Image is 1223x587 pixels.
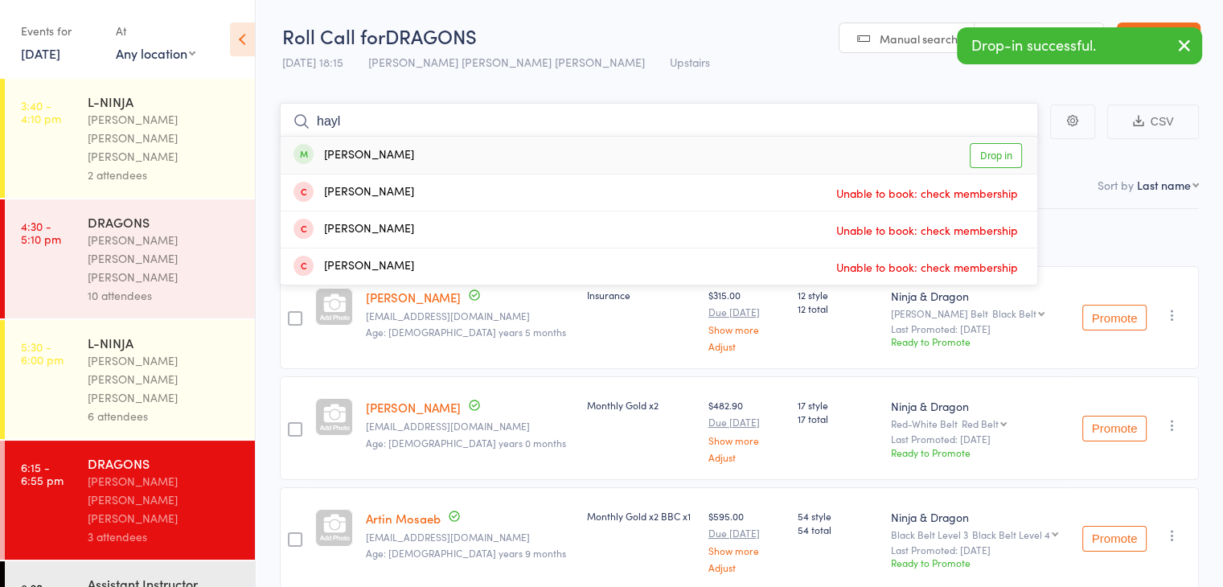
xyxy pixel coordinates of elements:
[366,289,461,306] a: [PERSON_NAME]
[88,334,241,351] div: L-NINJA
[891,288,1065,304] div: Ninja & Dragon
[832,255,1022,279] span: Unable to book: check membership
[891,433,1065,445] small: Last Promoted: [DATE]
[282,54,343,70] span: [DATE] 18:15
[832,181,1022,205] span: Unable to book: check membership
[587,509,695,523] div: Monthly Gold x2 BBC x1
[5,441,255,560] a: 6:15 -6:55 pmDRAGONS[PERSON_NAME] [PERSON_NAME] [PERSON_NAME]3 attendees
[21,461,64,486] time: 6:15 - 6:55 pm
[708,324,785,335] a: Show more
[366,421,574,432] small: jeandelenfant@gmail.com
[880,31,958,47] span: Manual search
[708,435,785,445] a: Show more
[88,92,241,110] div: L-NINJA
[891,544,1065,556] small: Last Promoted: [DATE]
[21,18,100,44] div: Events for
[88,454,241,472] div: DRAGONS
[891,323,1065,335] small: Last Promoted: [DATE]
[670,54,710,70] span: Upstairs
[1137,177,1191,193] div: Last name
[587,398,695,412] div: Monthly Gold x2
[708,545,785,556] a: Show more
[891,556,1065,569] div: Ready to Promote
[21,99,61,125] time: 3:40 - 4:10 pm
[21,44,60,62] a: [DATE]
[708,417,785,428] small: Due [DATE]
[708,306,785,318] small: Due [DATE]
[1098,177,1134,193] label: Sort by
[970,143,1022,168] a: Drop in
[293,146,414,165] div: [PERSON_NAME]
[366,325,566,339] span: Age: [DEMOGRAPHIC_DATA] years 5 months
[21,340,64,366] time: 5:30 - 6:00 pm
[366,510,441,527] a: Artin Mosaeb
[972,529,1050,540] div: Black Belt Level 4
[1107,105,1199,139] button: CSV
[1082,416,1147,441] button: Promote
[88,213,241,231] div: DRAGONS
[891,529,1065,540] div: Black Belt Level 3
[385,23,477,49] span: DRAGONS
[88,286,241,305] div: 10 attendees
[962,418,999,429] div: Red Belt
[1082,305,1147,330] button: Promote
[280,103,1038,140] input: Search by name
[88,407,241,425] div: 6 attendees
[798,523,878,536] span: 54 total
[366,399,461,416] a: [PERSON_NAME]
[798,412,878,425] span: 17 total
[957,27,1202,64] div: Drop-in successful.
[293,220,414,239] div: [PERSON_NAME]
[5,199,255,318] a: 4:30 -5:10 pmDRAGONS[PERSON_NAME] [PERSON_NAME] [PERSON_NAME]10 attendees
[88,472,241,527] div: [PERSON_NAME] [PERSON_NAME] [PERSON_NAME]
[1082,526,1147,552] button: Promote
[798,288,878,302] span: 12 style
[88,527,241,546] div: 3 attendees
[798,509,878,523] span: 54 style
[708,509,785,573] div: $595.00
[891,308,1065,318] div: [PERSON_NAME] Belt
[88,231,241,286] div: [PERSON_NAME] [PERSON_NAME] [PERSON_NAME]
[366,310,574,322] small: irachel@live.com.au
[891,509,1065,525] div: Ninja & Dragon
[5,320,255,439] a: 5:30 -6:00 pmL-NINJA[PERSON_NAME] [PERSON_NAME] [PERSON_NAME]6 attendees
[708,398,785,462] div: $482.90
[5,79,255,198] a: 3:40 -4:10 pmL-NINJA[PERSON_NAME] [PERSON_NAME] [PERSON_NAME]2 attendees
[88,110,241,166] div: [PERSON_NAME] [PERSON_NAME] [PERSON_NAME]
[116,44,195,62] div: Any location
[293,257,414,276] div: [PERSON_NAME]
[366,532,574,543] small: reza@rgslandscapecare.com.au
[366,546,566,560] span: Age: [DEMOGRAPHIC_DATA] years 9 months
[891,398,1065,414] div: Ninja & Dragon
[368,54,645,70] span: [PERSON_NAME] [PERSON_NAME] [PERSON_NAME]
[798,302,878,315] span: 12 total
[1117,23,1200,55] a: Exit roll call
[832,218,1022,242] span: Unable to book: check membership
[88,166,241,184] div: 2 attendees
[891,418,1065,429] div: Red-White Belt
[708,341,785,351] a: Adjust
[116,18,195,44] div: At
[708,527,785,539] small: Due [DATE]
[21,220,61,245] time: 4:30 - 5:10 pm
[708,288,785,351] div: $315.00
[282,23,385,49] span: Roll Call for
[708,452,785,462] a: Adjust
[891,335,1065,348] div: Ready to Promote
[88,351,241,407] div: [PERSON_NAME] [PERSON_NAME] [PERSON_NAME]
[708,562,785,573] a: Adjust
[587,288,695,302] div: Insurance
[798,398,878,412] span: 17 style
[293,183,414,202] div: [PERSON_NAME]
[366,436,566,449] span: Age: [DEMOGRAPHIC_DATA] years 0 months
[891,445,1065,459] div: Ready to Promote
[992,308,1036,318] div: Black Belt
